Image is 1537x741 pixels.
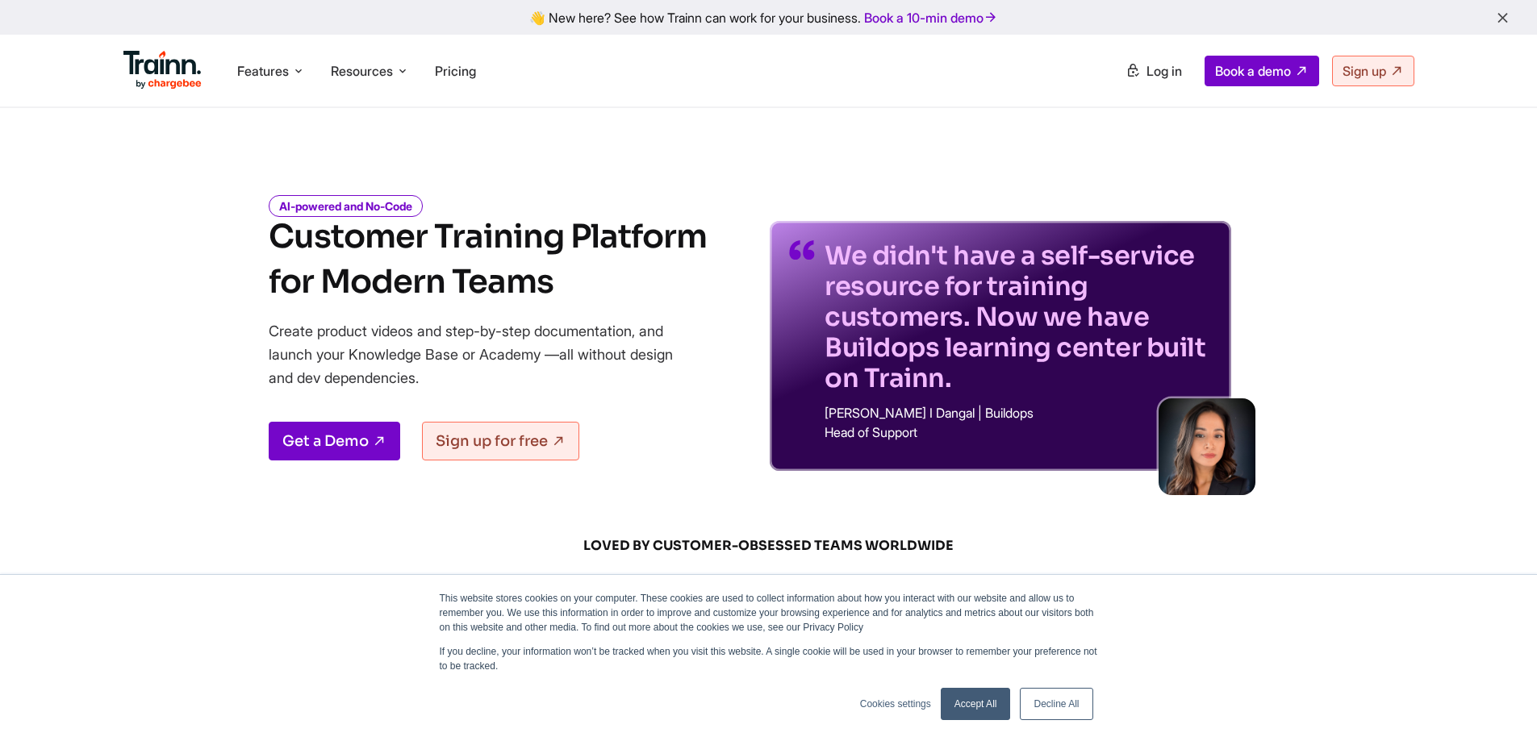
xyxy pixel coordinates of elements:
[1215,63,1291,79] span: Book a demo
[825,240,1212,393] p: We didn't have a self-service resource for training customers. Now we have Buildops learning cent...
[440,591,1098,635] p: This website stores cookies on your computer. These cookies are used to collect information about...
[1332,56,1414,86] a: Sign up
[123,51,203,90] img: Trainn Logo
[1343,63,1386,79] span: Sign up
[331,62,393,80] span: Resources
[941,688,1011,720] a: Accept All
[789,240,815,260] img: quotes-purple.41a7099.svg
[860,697,931,711] a: Cookies settings
[825,426,1212,439] p: Head of Support
[422,422,579,460] a: Sign up for free
[440,644,1098,673] p: If you decline, your information won’t be tracked when you visit this website. A single cookie wi...
[435,63,476,79] a: Pricing
[269,214,707,305] h1: Customer Training Platform for Modern Teams
[1205,56,1319,86] a: Book a demo
[1020,688,1092,720] a: Decline All
[10,10,1527,25] div: 👋 New here? See how Trainn can work for your business.
[382,537,1156,555] span: LOVED BY CUSTOMER-OBSESSED TEAMS WORLDWIDE
[1116,56,1192,85] a: Log in
[269,195,423,217] i: AI-powered and No-Code
[825,406,1212,419] p: [PERSON_NAME] I Dangal | Buildops
[269,422,400,460] a: Get a Demo
[269,319,696,389] p: Create product videos and step-by-step documentation, and launch your Knowledge Base or Academy —...
[861,6,1001,29] a: Book a 10-min demo
[237,62,289,80] span: Features
[1159,398,1255,495] img: sabina-buildops.d2e8138.png
[1146,63,1182,79] span: Log in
